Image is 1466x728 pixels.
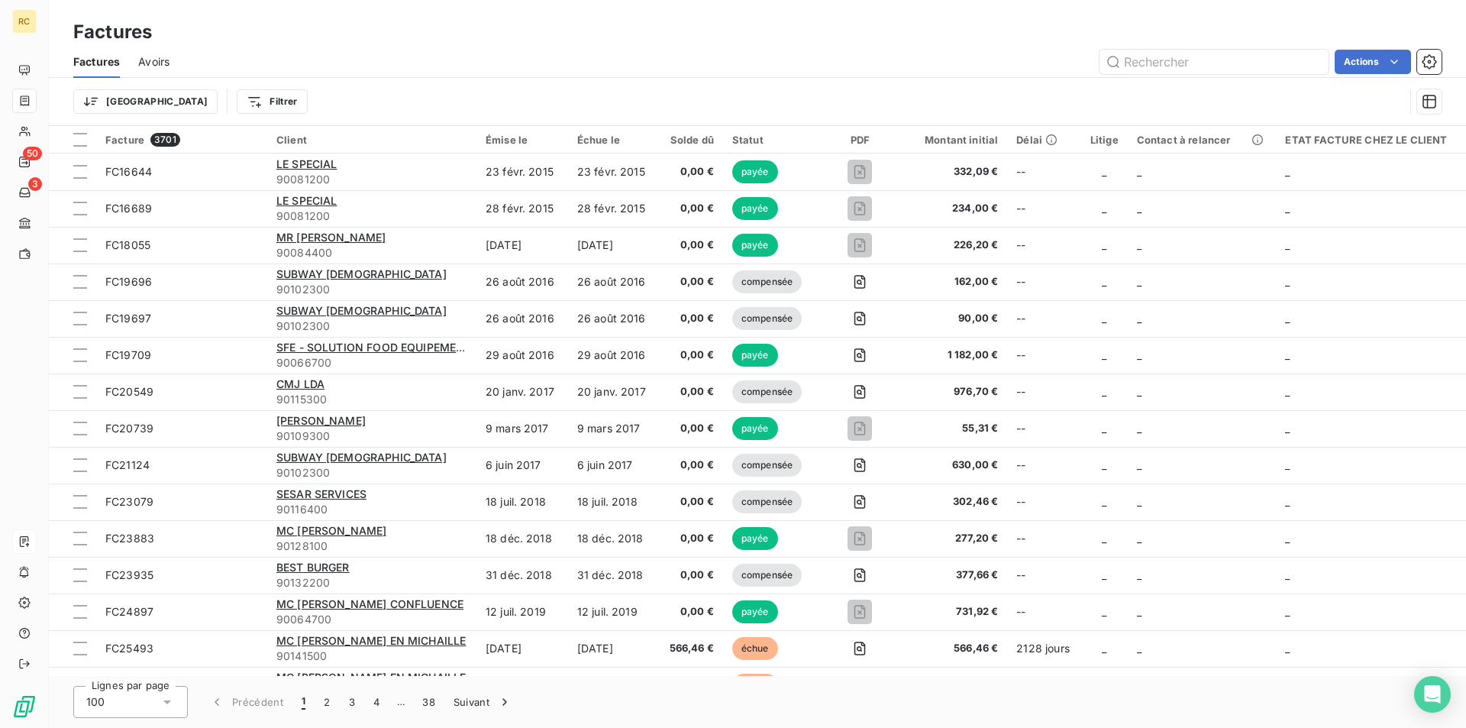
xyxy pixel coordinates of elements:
span: payée [732,160,778,183]
button: Suivant [444,686,521,718]
div: Montant initial [906,134,998,146]
span: 0,00 € [669,384,714,400]
div: PDF [832,134,888,146]
span: Facture [105,134,144,146]
span: 0,00 € [669,238,714,253]
td: -- [1007,484,1081,520]
span: _ [1102,348,1106,361]
td: 26 août 2016 [568,300,660,337]
td: [DATE] [568,227,660,264]
span: Factures [73,54,120,70]
span: 90066700 [276,355,467,370]
span: FC16689 [105,202,152,215]
td: 9 mars 2017 [568,410,660,447]
div: RC [12,9,37,34]
button: 1 [292,686,315,718]
td: -- [1007,264,1081,300]
span: 90102300 [276,282,467,297]
span: FC19709 [105,348,151,361]
span: SUBWAY [DEMOGRAPHIC_DATA] [276,304,447,317]
td: 14 déc. 2019 [568,667,660,704]
span: 162,00 € [906,274,998,290]
button: 2 [315,686,339,718]
span: 630,00 € [906,458,998,473]
button: 3 [340,686,364,718]
span: [PERSON_NAME] [276,414,366,427]
span: payée [732,197,778,220]
span: payée [732,527,778,550]
span: 90,00 € [906,311,998,326]
span: _ [1137,642,1141,655]
td: 9 mars 2017 [476,410,568,447]
span: _ [1102,275,1106,288]
span: 55,31 € [906,421,998,436]
span: 90132200 [276,575,467,590]
span: _ [1137,348,1141,361]
span: _ [1102,238,1106,251]
span: _ [1285,458,1290,471]
div: Échue le [577,134,651,146]
span: _ [1285,348,1290,361]
span: MC [PERSON_NAME] CONFLUENCE [276,597,463,610]
td: [DATE] [476,667,568,704]
span: _ [1285,422,1290,435]
span: 1 [302,694,305,710]
span: _ [1285,275,1290,288]
span: _ [1285,642,1290,655]
span: FC23883 [105,532,154,545]
span: compensée [732,380,802,403]
button: Précédent [200,686,292,718]
span: _ [1102,532,1106,545]
div: Solde dû [669,134,714,146]
div: Statut [732,134,814,146]
td: 6 juin 2017 [568,447,660,484]
td: 31 déc. 2018 [476,557,568,594]
span: _ [1137,532,1141,545]
span: 566,46 € [906,641,998,656]
td: 12 juil. 2019 [568,594,660,630]
span: _ [1285,238,1290,251]
td: 26 août 2016 [476,264,568,300]
div: Émise le [486,134,559,146]
span: FC19696 [105,275,152,288]
span: SFE - SOLUTION FOOD EQUIPEMENT [276,341,472,354]
span: 0,00 € [669,604,714,620]
span: _ [1137,422,1141,435]
div: Délai [1016,134,1072,146]
span: 90102300 [276,465,467,480]
span: 0,00 € [669,201,714,216]
td: 26 août 2016 [476,300,568,337]
span: MC [PERSON_NAME] [276,524,386,537]
span: _ [1102,165,1106,178]
span: _ [1102,568,1106,581]
td: 29 août 2016 [568,337,660,374]
span: 566,46 € [669,641,714,656]
td: -- [1007,154,1081,190]
span: _ [1102,605,1106,618]
td: [DATE] [568,630,660,667]
div: ETAT FACTURE CHEZ LE CLIENT [1285,134,1465,146]
td: 20 janv. 2017 [476,374,568,410]
td: 18 juil. 2018 [476,484,568,520]
img: Logo LeanPay [12,694,37,719]
span: 0,00 € [669,568,714,583]
span: payée [732,417,778,440]
div: Open Intercom Messenger [1414,676,1451,713]
span: 731,92 € [906,604,998,620]
div: Litige [1090,134,1119,146]
span: compensée [732,454,802,477]
span: _ [1102,312,1106,325]
span: FC23935 [105,568,153,581]
td: 26 août 2016 [568,264,660,300]
td: -- [1007,594,1081,630]
span: 226,20 € [906,238,998,253]
span: LE SPECIAL [276,194,337,207]
span: _ [1285,532,1290,545]
span: FC21124 [105,458,150,471]
td: -- [1007,520,1081,557]
td: -- [1007,227,1081,264]
td: -- [1007,557,1081,594]
span: _ [1137,605,1141,618]
span: _ [1102,385,1106,398]
span: _ [1137,568,1141,581]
